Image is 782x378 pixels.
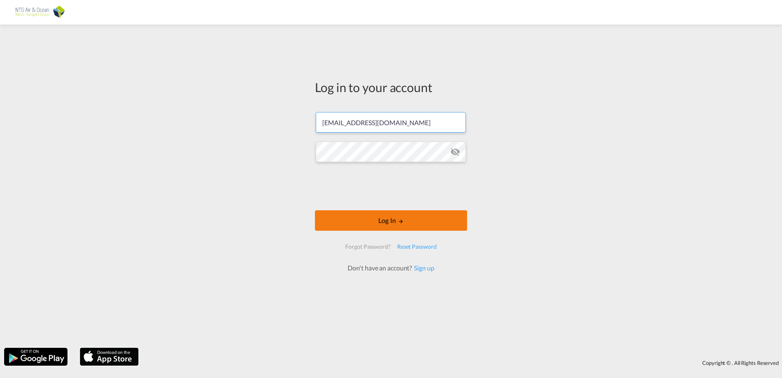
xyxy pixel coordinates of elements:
button: LOGIN [315,210,467,231]
div: Log in to your account [315,79,467,96]
md-icon: icon-eye-off [450,147,460,157]
div: Forgot Password? [342,239,393,254]
img: google.png [3,347,68,367]
img: e656f910b01211ecad38b5b032e214e6.png [12,3,67,22]
img: apple.png [79,347,139,367]
input: Enter email/phone number [316,112,466,133]
iframe: reCAPTCHA [329,170,453,202]
div: Reset Password [394,239,440,254]
div: Copyright © . All Rights Reserved [143,356,782,370]
a: Sign up [412,264,434,272]
div: Don't have an account? [339,263,443,272]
